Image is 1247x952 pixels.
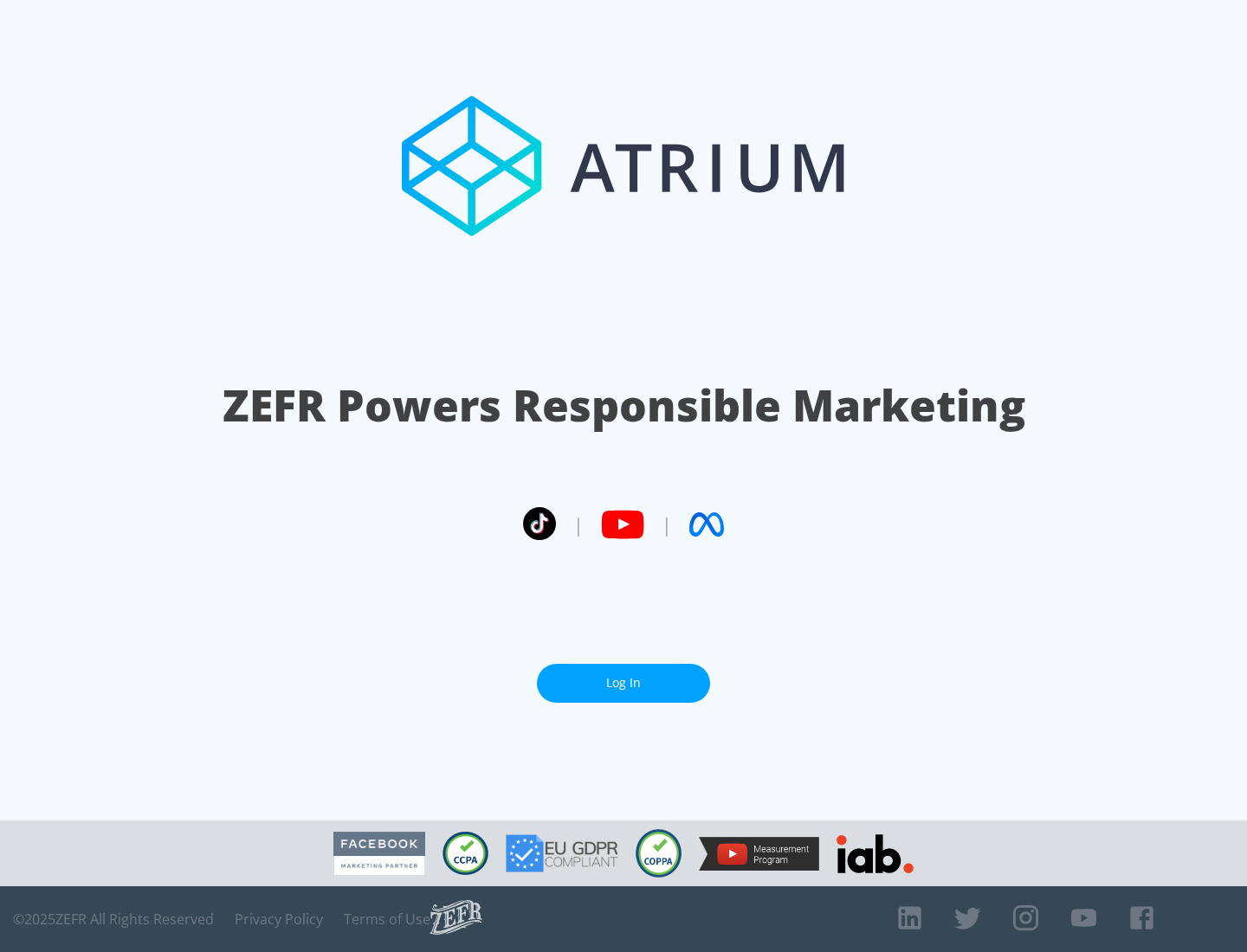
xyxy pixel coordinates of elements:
span: © 2025 ZEFR All Rights Reserved [13,910,214,928]
img: COPPA Compliant [636,829,682,878]
img: IAB [837,834,914,873]
span: | [573,511,584,537]
img: GDPR Compliant [506,834,618,872]
h1: ZEFR Powers Responsible Marketing [223,376,1025,435]
a: Log In [537,664,710,703]
a: Terms of Use [344,910,430,928]
img: CCPA Compliant [443,832,488,875]
img: Facebook Marketing Partner [333,832,425,876]
span: | [662,511,672,537]
a: Privacy Policy [235,910,323,928]
img: YouTube Measurement Program [699,837,819,871]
